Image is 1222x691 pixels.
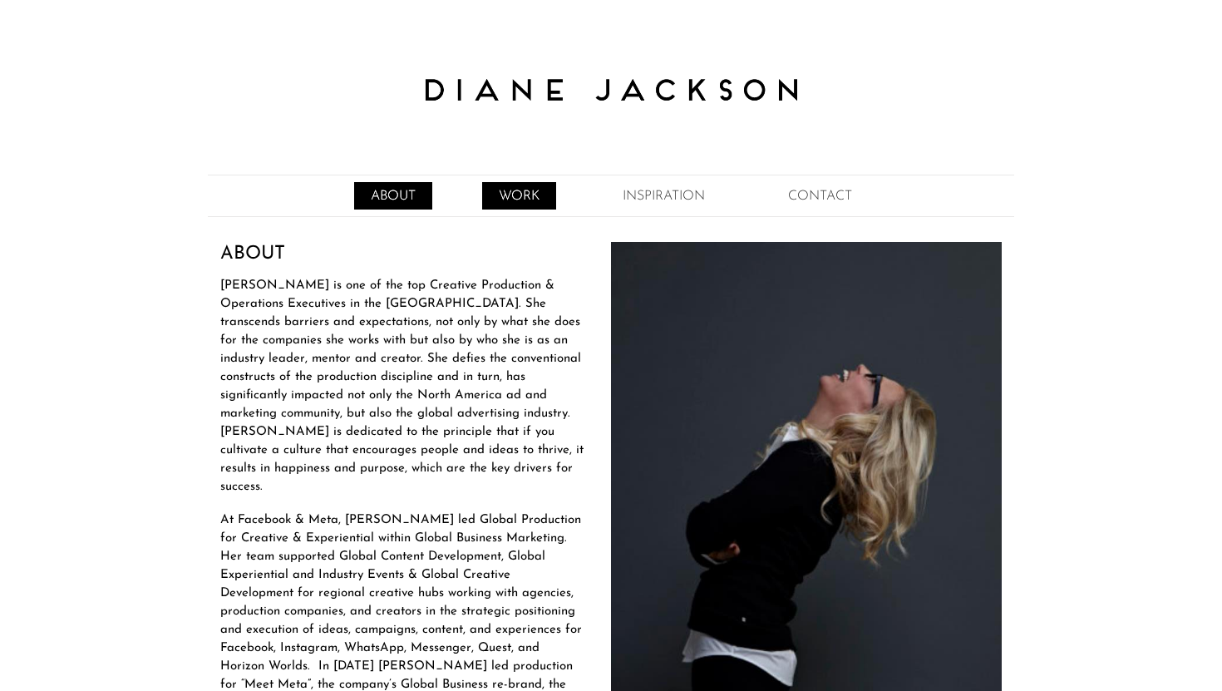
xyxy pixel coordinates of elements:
[771,182,869,210] a: CONTACT
[403,52,819,129] img: Diane Jackson
[606,182,722,210] a: INSPIRATION
[220,242,1002,266] h3: ABOUT
[482,182,556,210] a: WORK
[354,182,432,210] a: ABOUT
[220,277,1002,496] p: [PERSON_NAME] is one of the top Creative Production & Operations Executives in the [GEOGRAPHIC_DA...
